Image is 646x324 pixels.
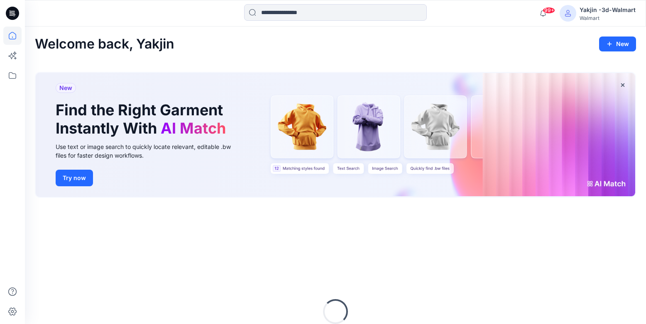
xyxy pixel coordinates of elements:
[35,37,174,52] h2: Welcome back, Yakjin
[543,7,555,14] span: 99+
[56,170,93,186] button: Try now
[599,37,636,51] button: New
[56,142,242,160] div: Use text or image search to quickly locate relevant, editable .bw files for faster design workflows.
[56,101,230,137] h1: Find the Right Garment Instantly With
[59,83,72,93] span: New
[580,15,636,21] div: Walmart
[565,10,571,17] svg: avatar
[161,119,226,137] span: AI Match
[580,5,636,15] div: Yakjin -3d-Walmart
